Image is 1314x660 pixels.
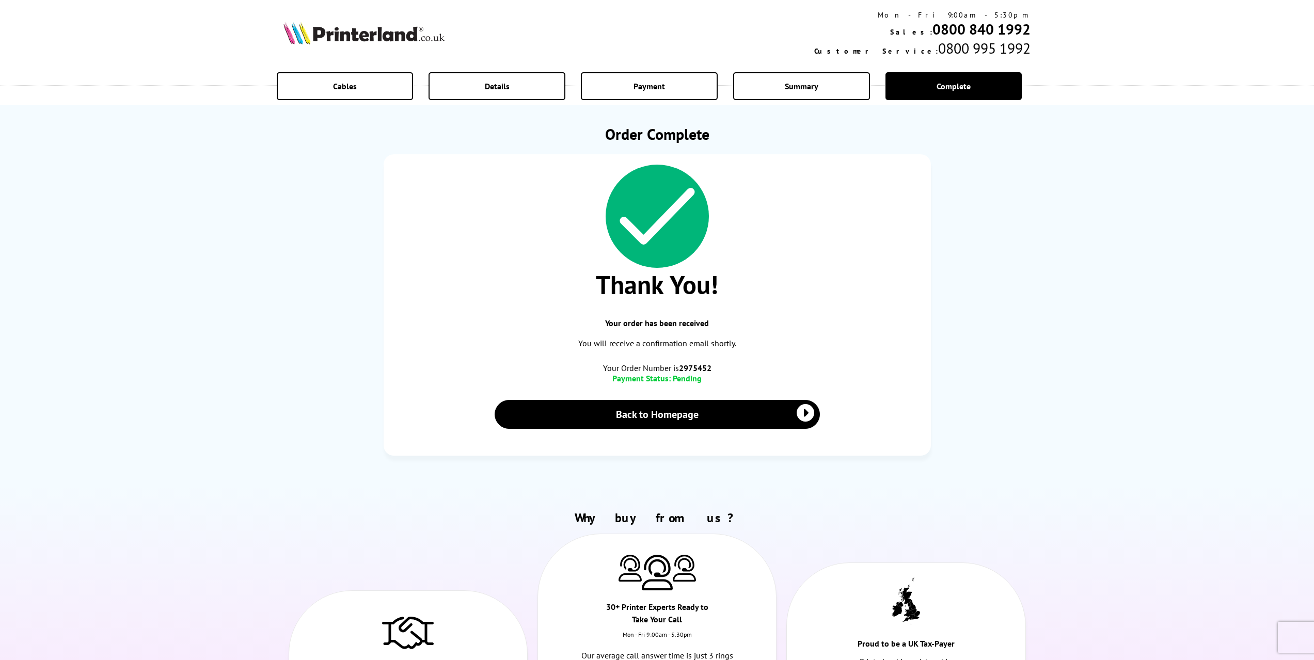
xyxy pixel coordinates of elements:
img: Printerland Logo [283,22,445,44]
img: Printer Experts [619,555,642,581]
span: Cables [333,81,357,91]
span: Payment Status: [612,373,671,383]
img: UK tax payer [892,577,920,625]
span: Your order has been received [394,318,921,328]
b: 2975452 [679,363,711,373]
span: Summary [785,81,818,91]
img: Trusted Service [382,611,434,653]
span: Details [485,81,510,91]
div: 30+ Printer Experts Ready to Take Your Call [597,601,717,631]
span: 0800 995 1992 [938,39,1031,58]
a: 0800 840 1992 [932,20,1031,39]
span: Payment [634,81,665,91]
span: Customer Service: [814,46,938,56]
h2: Why buy from us? [283,510,1031,526]
h1: Order Complete [384,124,931,144]
img: Printer Experts [673,555,696,581]
img: Printer Experts [642,555,673,590]
div: Mon - Fri 9:00am - 5:30pm [814,10,1031,20]
p: You will receive a confirmation email shortly. [394,336,921,350]
span: Your Order Number is [394,363,921,373]
div: Mon - Fri 9:00am - 5.30pm [538,631,776,649]
span: Sales: [890,27,932,37]
div: Proud to be a UK Tax-Payer [847,637,966,655]
span: Thank You! [394,268,921,301]
span: Complete [937,81,971,91]
a: Back to Homepage [495,400,820,429]
span: Pending [673,373,702,383]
